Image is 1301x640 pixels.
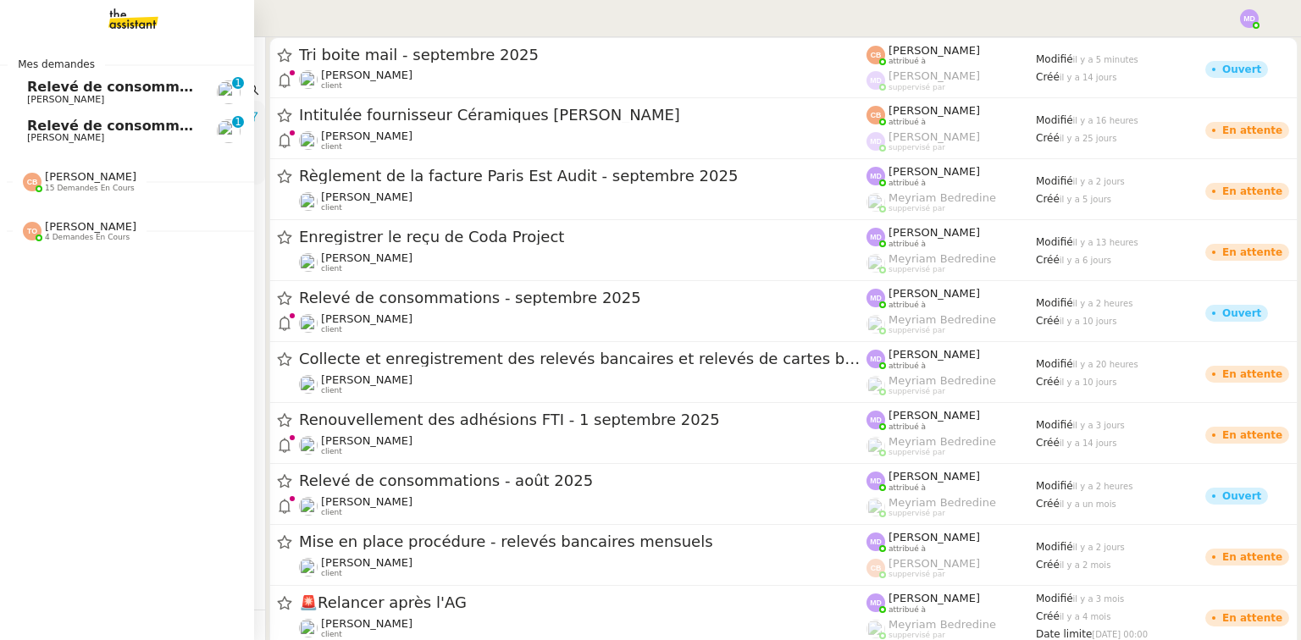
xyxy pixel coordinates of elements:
app-user-label: suppervisé par [866,557,1036,579]
span: Modifié [1036,175,1073,187]
span: Meyriam Bedredine [889,618,996,631]
span: Intitulée fournisseur Céramiques [PERSON_NAME] [299,108,866,123]
span: suppervisé par [889,265,945,274]
span: Meyriam Bedredine [889,435,996,448]
img: svg [866,532,885,551]
img: users%2F9mvJqJUvllffspLsQzytnd0Nt4c2%2Favatar%2F82da88e3-d90d-4e39-b37d-dcb7941179ae [299,70,318,89]
app-user-label: suppervisé par [866,69,1036,91]
span: [PERSON_NAME] [889,592,980,604]
span: [PERSON_NAME] [27,94,104,105]
app-user-detailed-label: client [299,617,866,639]
span: client [321,569,342,578]
span: Tri boite mail - septembre 2025 [299,47,866,63]
span: attribué à [889,118,926,127]
span: [PERSON_NAME] [321,130,412,142]
img: svg [866,593,885,612]
img: svg [23,222,42,240]
span: [PERSON_NAME] [321,190,412,203]
span: Relancer après l'AG [299,595,866,610]
span: il y a 4 mois [1060,612,1111,621]
span: [PERSON_NAME] [889,226,980,239]
span: attribué à [889,544,926,554]
div: Ouvert [1222,64,1261,74]
span: [PERSON_NAME] [889,470,980,483]
app-user-label: suppervisé par [866,496,1036,518]
app-user-detailed-label: client [299,556,866,578]
app-user-label: attribué à [866,287,1036,309]
app-user-detailed-label: client [299,312,866,334]
span: [PERSON_NAME] [45,220,136,233]
img: users%2FGhvqACEOQ3casJmbcqASm3X4T0H2%2Favatar%2F344753129_547447867552629_4668991320628778966_n%2... [299,619,318,637]
app-user-label: suppervisé par [866,374,1036,396]
div: En attente [1222,125,1282,135]
app-user-detailed-label: client [299,251,866,273]
img: svg [866,472,885,490]
span: il y a 20 heures [1073,360,1138,369]
span: il y a 2 jours [1073,543,1125,552]
span: Modifié [1036,593,1073,604]
span: suppervisé par [889,326,945,335]
span: Modifié [1036,480,1073,492]
span: Meyriam Bedredine [889,313,996,326]
span: [PERSON_NAME] [321,373,412,386]
span: il y a 25 jours [1060,134,1117,143]
span: client [321,142,342,152]
span: [PERSON_NAME] [321,69,412,81]
span: client [321,264,342,273]
span: il y a 10 jours [1060,378,1117,387]
span: suppervisé par [889,83,945,92]
img: svg [866,132,885,151]
span: [PERSON_NAME] [45,170,136,183]
span: Modifié [1036,358,1073,370]
img: users%2FaellJyylmXSg4jqeVbanehhyYJm1%2Favatar%2Fprofile-pic%20(4).png [866,254,885,273]
img: users%2FEJPpscVToRMPJlyoRFUBjAA9eTy1%2Favatar%2F9e06dc73-415a-4367-bfb1-024442b6f19c [299,253,318,272]
nz-badge-sup: 1 [232,116,244,128]
img: users%2F9mvJqJUvllffspLsQzytnd0Nt4c2%2Favatar%2F82da88e3-d90d-4e39-b37d-dcb7941179ae [299,131,318,150]
app-user-label: attribué à [866,226,1036,248]
span: [PERSON_NAME] [889,557,980,570]
span: il y a 6 jours [1060,256,1111,265]
span: il y a 13 heures [1073,238,1138,247]
img: users%2FaellJyylmXSg4jqeVbanehhyYJm1%2Favatar%2Fprofile-pic%20(4).png [866,193,885,212]
img: svg [1240,9,1259,28]
span: suppervisé par [889,204,945,213]
div: En attente [1222,613,1282,623]
span: 4 demandes en cours [45,233,130,242]
span: Modifié [1036,419,1073,431]
img: users%2FHIWaaSoTa5U8ssS5t403NQMyZZE3%2Favatar%2Fa4be050e-05fa-4f28-bbe7-e7e8e4788720 [217,119,241,143]
span: [PERSON_NAME] [889,348,980,361]
app-user-label: suppervisé par [866,618,1036,640]
span: Créé [1036,132,1060,144]
span: Créé [1036,498,1060,510]
span: suppervisé par [889,570,945,579]
span: il y a 5 jours [1060,195,1111,204]
img: users%2FaellJyylmXSg4jqeVbanehhyYJm1%2Favatar%2Fprofile-pic%20(4).png [866,315,885,334]
span: client [321,325,342,334]
span: [PERSON_NAME] [27,132,104,143]
span: attribué à [889,483,926,493]
span: Collecte et enregistrement des relevés bancaires et relevés de cartes bancaires - septembre 2025 [299,351,866,367]
span: il y a 14 jours [1060,73,1117,82]
span: Meyriam Bedredine [889,374,996,387]
span: il y a 2 jours [1073,177,1125,186]
span: Créé [1036,437,1060,449]
span: Créé [1036,71,1060,83]
span: il y a 2 heures [1073,299,1133,308]
span: Relevé de consommations - septembre 2025 [299,290,866,306]
app-user-label: suppervisé par [866,130,1036,152]
span: [PERSON_NAME] [321,617,412,630]
span: [PERSON_NAME] [889,531,980,543]
span: Créé [1036,610,1060,622]
app-user-label: attribué à [866,44,1036,66]
span: Modifié [1036,541,1073,553]
span: [PERSON_NAME] [321,495,412,508]
img: svg [866,289,885,307]
span: attribué à [889,179,926,188]
span: il y a 3 mois [1073,594,1125,604]
img: users%2FaellJyylmXSg4jqeVbanehhyYJm1%2Favatar%2Fprofile-pic%20(4).png [866,498,885,516]
span: attribué à [889,57,926,66]
span: [PERSON_NAME] [321,312,412,325]
img: users%2FHIWaaSoTa5U8ssS5t403NQMyZZE3%2Favatar%2Fa4be050e-05fa-4f28-bbe7-e7e8e4788720 [299,497,318,516]
span: Date limite [1036,628,1092,640]
span: [PERSON_NAME] [321,434,412,447]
